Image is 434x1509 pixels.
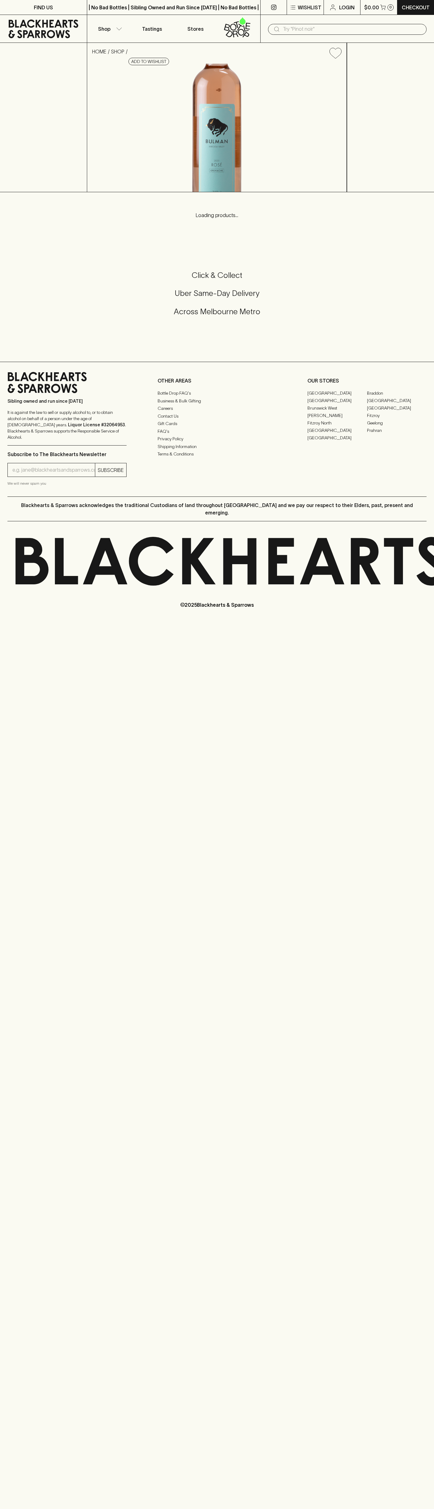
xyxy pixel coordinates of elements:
[130,15,174,43] a: Tastings
[34,4,53,11] p: FIND US
[327,45,344,61] button: Add to wishlist
[158,377,277,384] p: OTHER AREAS
[111,49,124,54] a: SHOP
[367,419,427,427] a: Geelong
[12,501,422,516] p: Blackhearts & Sparrows acknowledges the traditional Custodians of land throughout [GEOGRAPHIC_DAT...
[158,428,277,435] a: FAQ's
[367,404,427,412] a: [GEOGRAPHIC_DATA]
[7,245,427,349] div: Call to action block
[307,434,367,442] a: [GEOGRAPHIC_DATA]
[158,420,277,428] a: Gift Cards
[158,443,277,450] a: Shipping Information
[7,480,127,487] p: We will never spam you
[158,390,277,397] a: Bottle Drop FAQ's
[87,64,347,192] img: 38089.png
[307,419,367,427] a: Fitzroy North
[298,4,321,11] p: Wishlist
[402,4,430,11] p: Checkout
[7,288,427,298] h5: Uber Same-Day Delivery
[158,405,277,412] a: Careers
[367,397,427,404] a: [GEOGRAPHIC_DATA]
[7,409,127,440] p: It is against the law to sell or supply alcohol to, or to obtain alcohol on behalf of a person un...
[187,25,204,33] p: Stores
[92,49,106,54] a: HOME
[307,389,367,397] a: [GEOGRAPHIC_DATA]
[339,4,355,11] p: Login
[128,58,169,65] button: Add to wishlist
[389,6,392,9] p: 0
[158,412,277,420] a: Contact Us
[7,398,127,404] p: Sibling owned and run since [DATE]
[367,412,427,419] a: Fitzroy
[68,422,125,427] strong: Liquor License #32064953
[158,397,277,405] a: Business & Bulk Gifting
[283,24,422,34] input: Try "Pinot noir"
[7,451,127,458] p: Subscribe to The Blackhearts Newsletter
[98,466,124,474] p: SUBSCRIBE
[367,389,427,397] a: Braddon
[367,427,427,434] a: Prahran
[158,435,277,443] a: Privacy Policy
[7,306,427,317] h5: Across Melbourne Metro
[87,15,131,43] button: Shop
[158,451,277,458] a: Terms & Conditions
[142,25,162,33] p: Tastings
[307,404,367,412] a: Brunswick West
[174,15,217,43] a: Stores
[12,465,95,475] input: e.g. jane@blackheartsandsparrows.com.au
[307,377,427,384] p: OUR STORES
[307,412,367,419] a: [PERSON_NAME]
[7,270,427,280] h5: Click & Collect
[6,211,428,219] p: Loading products...
[98,25,110,33] p: Shop
[364,4,379,11] p: $0.00
[307,427,367,434] a: [GEOGRAPHIC_DATA]
[95,463,126,477] button: SUBSCRIBE
[307,397,367,404] a: [GEOGRAPHIC_DATA]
